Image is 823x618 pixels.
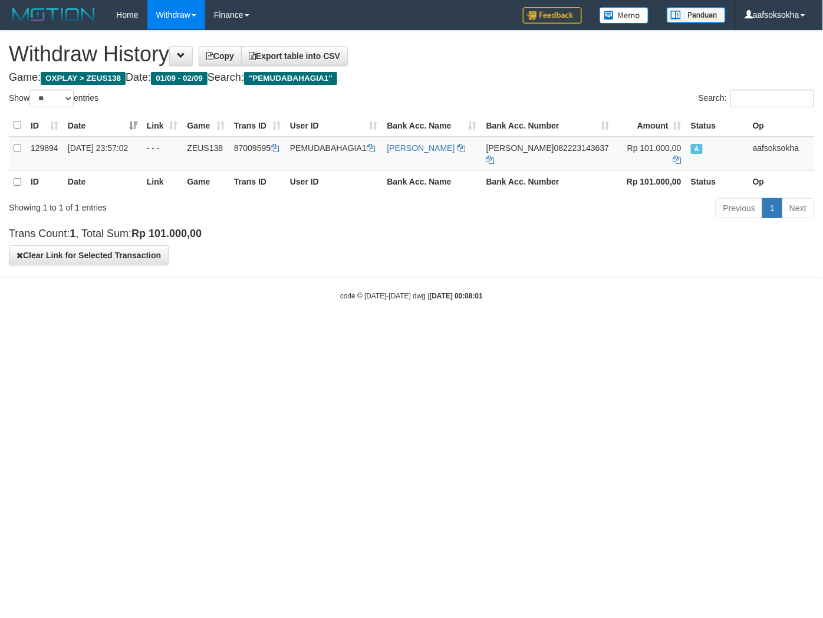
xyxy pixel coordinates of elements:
[70,228,75,239] strong: 1
[131,228,202,239] strong: Rp 101.000,00
[340,292,483,300] small: code © [DATE]-[DATE] dwg |
[151,72,208,85] span: 01/09 - 02/09
[430,292,483,300] strong: [DATE] 00:08:01
[183,137,229,171] td: ZEUS138
[686,170,748,193] th: Status
[686,114,748,137] th: Status
[782,198,814,218] a: Next
[249,51,340,61] span: Export table into CSV
[29,90,74,107] select: Showentries
[244,72,337,85] span: "PEMUDABAHAGIA1"
[748,114,814,137] th: Op
[285,170,383,193] th: User ID
[482,114,614,137] th: Bank Acc. Number: activate to sort column ascending
[748,137,814,171] td: aafsoksokha
[730,90,814,107] input: Search:
[229,114,285,137] th: Trans ID: activate to sort column ascending
[9,197,334,213] div: Showing 1 to 1 of 1 entries
[716,198,763,218] a: Previous
[482,137,614,171] td: 082223143637
[699,90,814,107] label: Search:
[41,72,126,85] span: OXPLAY > ZEUS138
[523,7,582,24] img: Feedback.jpg
[600,7,649,24] img: Button%20Memo.svg
[285,137,383,171] td: PEMUDABAHAGIA1
[26,114,63,137] th: ID: activate to sort column ascending
[229,170,285,193] th: Trans ID
[383,114,482,137] th: Bank Acc. Name: activate to sort column ascending
[199,46,242,66] a: Copy
[9,245,169,265] button: Clear Link for Selected Transaction
[63,170,142,193] th: Date
[241,46,348,66] a: Export table into CSV
[614,114,686,137] th: Amount: activate to sort column ascending
[229,137,285,171] td: 87009595
[285,114,383,137] th: User ID: activate to sort column ascending
[748,170,814,193] th: Op
[142,170,183,193] th: Link
[63,137,142,171] td: [DATE] 23:57:02
[183,114,229,137] th: Game: activate to sort column ascending
[762,198,782,218] a: 1
[627,143,682,153] span: Rp 101.000,00
[26,170,63,193] th: ID
[63,114,142,137] th: Date: activate to sort column ascending
[691,144,703,154] span: Approved
[9,72,814,84] h4: Game: Date: Search:
[9,42,814,66] h1: Withdraw History
[482,170,614,193] th: Bank Acc. Number
[142,114,183,137] th: Link: activate to sort column ascending
[26,137,63,171] td: 129894
[486,143,554,153] span: [PERSON_NAME]
[627,177,682,186] strong: Rp 101.000,00
[9,228,814,240] h4: Trans Count: , Total Sum:
[142,137,183,171] td: - - -
[9,6,98,24] img: MOTION_logo.png
[183,170,229,193] th: Game
[387,143,455,153] a: [PERSON_NAME]
[667,7,726,23] img: panduan.png
[9,90,98,107] label: Show entries
[383,170,482,193] th: Bank Acc. Name
[206,51,234,61] span: Copy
